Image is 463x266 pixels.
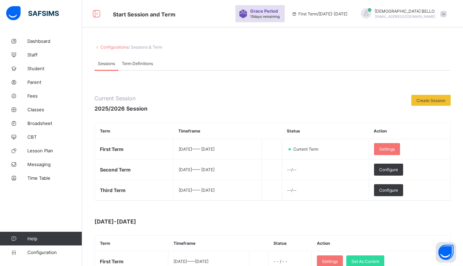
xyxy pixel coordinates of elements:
span: Second Term [100,167,131,173]
span: 2025/2026 Session [94,105,147,112]
span: Current Term [293,147,322,152]
img: sticker-purple.71386a28dfed39d6af7621340158ba97.svg [239,10,247,18]
span: CBT [27,134,82,140]
span: [DATE]-[DATE] [94,218,231,225]
span: Help [27,236,82,241]
span: - - / - - [274,259,287,264]
span: [DATE] —— [DATE] [173,259,208,264]
span: Settings [322,259,338,264]
span: Staff [27,52,82,58]
span: Current Session [94,95,147,102]
span: Configure [379,188,398,193]
div: MUHAMMAD BELLO [354,8,450,20]
span: Classes [27,107,82,112]
th: Timeframe [168,236,249,251]
span: Start Session and Term [113,11,176,18]
span: [DATE] —— [DATE] [179,188,215,193]
span: Parent [27,79,82,85]
span: Fees [27,93,82,99]
span: Term Definitions [122,61,153,66]
td: --/-- [282,160,369,180]
span: Create Session [416,98,446,103]
th: Term [95,123,173,139]
span: [DATE] —— [DATE] [179,147,215,152]
span: Sessions [98,61,115,66]
th: Timeframe [173,123,262,139]
button: Open asap [436,242,456,263]
span: Dashboard [27,38,82,44]
span: Time Table [27,175,82,181]
th: Term [95,236,168,251]
span: Student [27,66,82,71]
span: Configuration [27,250,82,255]
span: First Term [100,146,124,152]
img: safsims [6,6,59,21]
span: Set As Current [351,259,379,264]
span: / Sessions & Term [128,45,162,50]
td: --/-- [282,180,369,201]
span: Messaging [27,162,82,167]
span: [EMAIL_ADDRESS][DOMAIN_NAME] [375,14,435,18]
span: Third Term [100,187,126,193]
span: Grace Period [250,9,278,14]
th: Action [369,123,450,139]
th: Action [312,236,450,251]
span: 15 days remaining [250,14,280,18]
span: [DEMOGRAPHIC_DATA] BELLO [375,9,435,14]
a: Configurations [100,45,128,50]
span: Settings [379,147,395,152]
span: Configure [379,167,398,172]
span: Lesson Plan [27,148,82,153]
th: Status [282,123,369,139]
span: [DATE] —— [DATE] [179,167,215,172]
th: Status [268,236,312,251]
span: Broadsheet [27,121,82,126]
span: session/term information [292,11,347,16]
span: First Term [100,258,124,264]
